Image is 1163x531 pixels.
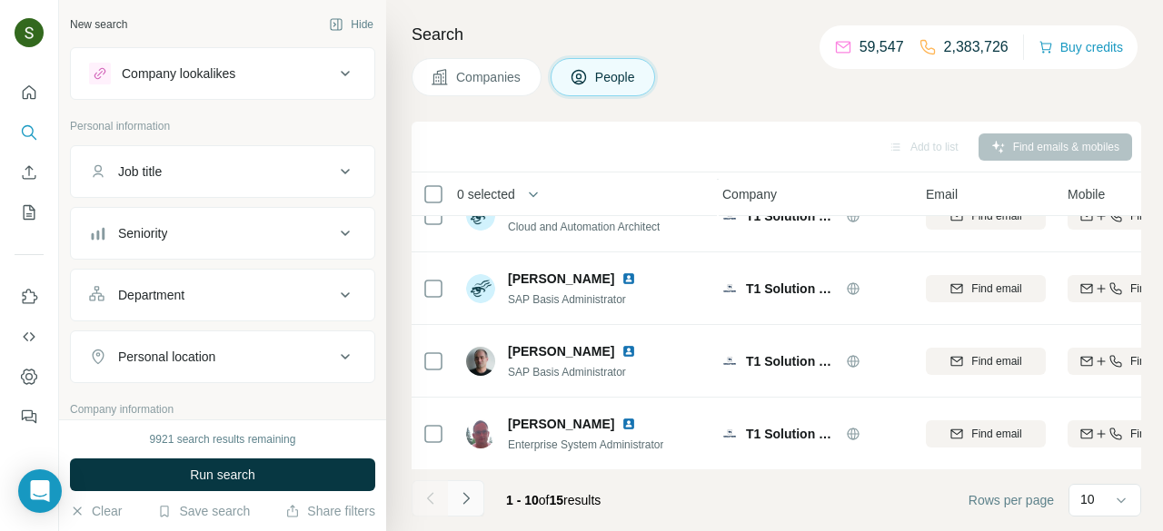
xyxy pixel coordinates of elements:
[70,16,127,33] div: New search
[746,425,837,443] span: T1 Solution s.r.o.
[71,52,374,95] button: Company lookalikes
[118,286,184,304] div: Department
[466,419,495,448] img: Avatar
[508,438,663,451] span: Enterprise System Administrator
[971,353,1021,369] span: Find email
[969,491,1054,509] span: Rows per page
[926,275,1046,302] button: Find email
[944,36,1009,58] p: 2,383,726
[70,401,375,418] p: Company information
[70,458,375,491] button: Run search
[122,64,235,83] div: Company lookalikes
[595,68,637,86] span: People
[508,270,614,288] span: [PERSON_NAME]
[506,493,601,507] span: results
[118,348,215,366] div: Personal location
[1080,490,1095,508] p: 10
[508,366,626,379] span: SAP Basis Administrator
[71,273,374,317] button: Department
[1068,185,1105,203] span: Mobile
[15,156,44,189] button: Enrich CSV
[466,347,495,376] img: Avatar
[722,185,777,203] span: Company
[15,196,44,229] button: My lists
[15,116,44,149] button: Search
[621,344,636,359] img: LinkedIn logo
[466,274,495,303] img: Avatar
[118,224,167,242] div: Seniority
[550,493,564,507] span: 15
[15,360,44,393] button: Dashboard
[506,493,539,507] span: 1 - 10
[746,280,837,298] span: T1 Solution s.r.o.
[926,185,958,203] span: Email
[508,342,614,360] span: [PERSON_NAME]
[150,431,296,447] div: 9921 search results remaining
[70,118,375,134] p: Personal information
[285,502,375,520] button: Share filters
[70,502,122,520] button: Clear
[508,293,626,306] span: SAP Basis Administrator
[448,480,484,516] button: Navigate to next page
[71,211,374,255] button: Seniority
[722,281,737,296] img: Logo of T1 Solution s.r.o.
[746,352,837,370] span: T1 Solution s.r.o.
[722,427,737,441] img: Logo of T1 Solution s.r.o.
[971,280,1021,297] span: Find email
[508,221,660,233] span: Cloud and Automation Architect
[1039,34,1123,60] button: Buy credits
[316,11,386,38] button: Hide
[860,36,904,58] p: 59,547
[621,417,636,431] img: LinkedIn logo
[722,354,737,369] img: Logo of T1 Solution s.r.o.
[456,68,522,86] span: Companies
[621,271,636,286] img: LinkedIn logo
[71,335,374,379] button: Personal location
[71,150,374,193] button: Job title
[15,76,44,109] button: Quick start
[18,469,62,513] div: Open Intercom Messenger
[926,348,1046,375] button: Find email
[412,22,1141,47] h4: Search
[15,320,44,353] button: Use Surfe API
[971,426,1021,442] span: Find email
[15,400,44,433] button: Feedback
[926,420,1046,447] button: Find email
[457,185,515,203] span: 0 selected
[15,280,44,313] button: Use Surfe on LinkedIn
[15,18,44,47] img: Avatar
[118,162,162,181] div: Job title
[157,502,250,520] button: Save search
[508,415,614,433] span: [PERSON_NAME]
[539,493,550,507] span: of
[190,466,255,484] span: Run search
